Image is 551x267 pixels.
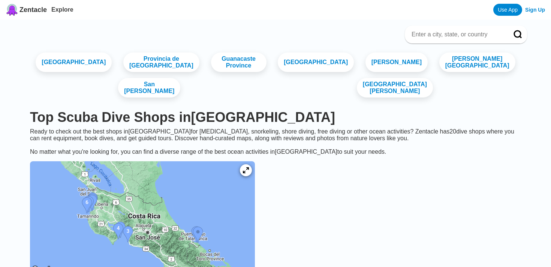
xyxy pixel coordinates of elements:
[24,128,527,155] div: Ready to check out the best shops in [GEOGRAPHIC_DATA] for [MEDICAL_DATA], snorkeling, shore divi...
[6,4,18,16] img: Zentacle logo
[36,52,112,72] a: [GEOGRAPHIC_DATA]
[30,109,521,125] h1: Top Scuba Dive Shops in [GEOGRAPHIC_DATA]
[123,52,199,72] a: Provincia de [GEOGRAPHIC_DATA]
[365,52,428,72] a: [PERSON_NAME]
[211,52,267,72] a: Guanacaste Province
[525,7,545,13] a: Sign Up
[493,4,522,16] a: Use App
[19,6,47,14] span: Zentacle
[6,4,47,16] a: Zentacle logoZentacle
[51,6,73,13] a: Explore
[357,78,433,97] a: [GEOGRAPHIC_DATA][PERSON_NAME]
[278,52,354,72] a: [GEOGRAPHIC_DATA]
[118,78,180,97] a: San [PERSON_NAME]
[411,31,503,38] input: Enter a city, state, or country
[439,52,515,72] a: [PERSON_NAME][GEOGRAPHIC_DATA]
